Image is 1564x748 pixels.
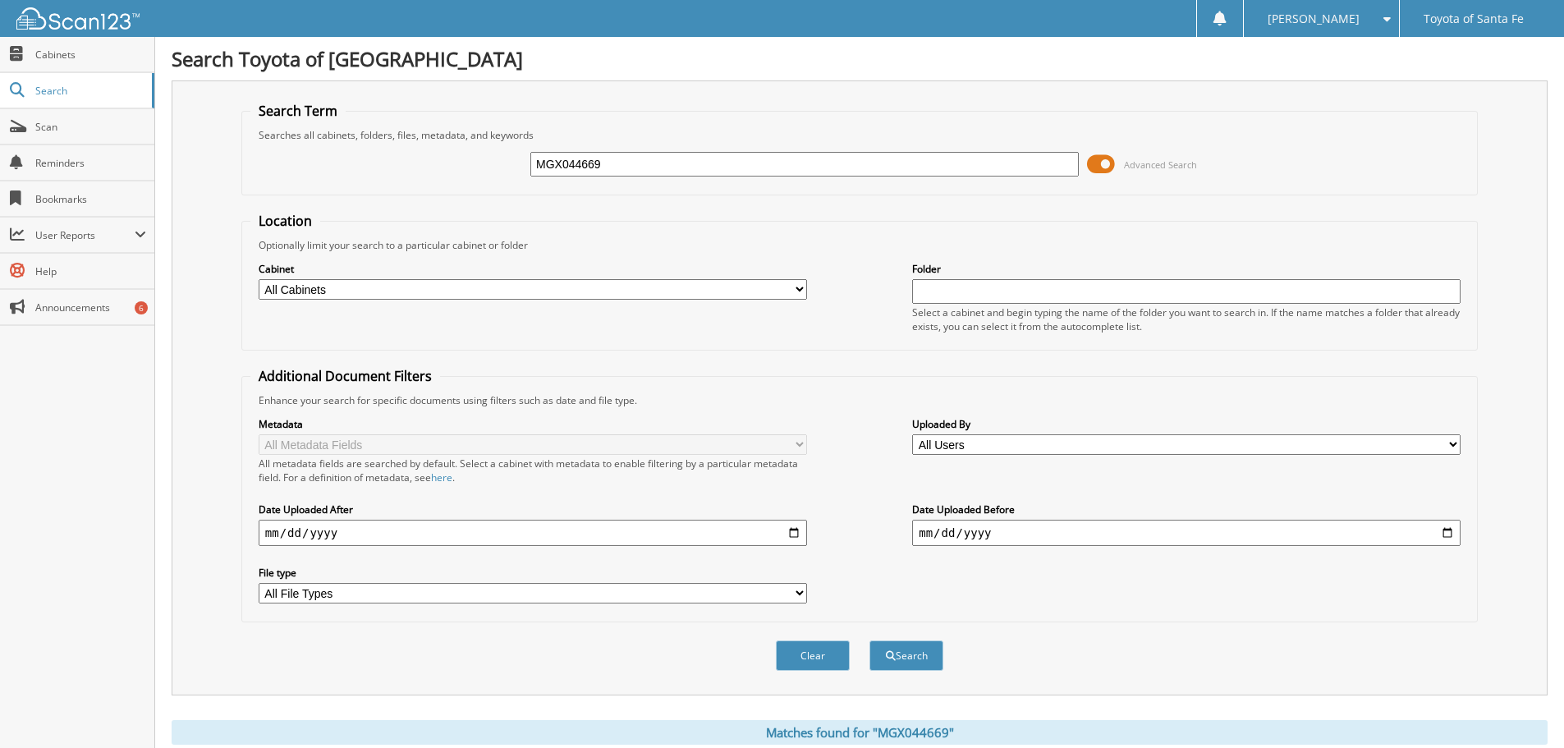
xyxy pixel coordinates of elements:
legend: Search Term [250,102,346,120]
label: Date Uploaded After [259,502,807,516]
img: scan123-logo-white.svg [16,7,140,30]
div: Matches found for "MGX044669" [172,720,1548,745]
label: Uploaded By [912,417,1461,431]
div: Select a cabinet and begin typing the name of the folder you want to search in. If the name match... [912,305,1461,333]
a: here [431,470,452,484]
span: [PERSON_NAME] [1268,14,1360,24]
span: Help [35,264,146,278]
input: end [912,520,1461,546]
span: Scan [35,120,146,134]
span: Toyota of Santa Fe [1424,14,1524,24]
div: 6 [135,301,148,314]
legend: Additional Document Filters [250,367,440,385]
label: Cabinet [259,262,807,276]
span: Bookmarks [35,192,146,206]
label: File type [259,566,807,580]
label: Date Uploaded Before [912,502,1461,516]
h1: Search Toyota of [GEOGRAPHIC_DATA] [172,45,1548,72]
span: Search [35,84,144,98]
div: Enhance your search for specific documents using filters such as date and file type. [250,393,1469,407]
label: Folder [912,262,1461,276]
span: Cabinets [35,48,146,62]
button: Search [869,640,943,671]
div: Optionally limit your search to a particular cabinet or folder [250,238,1469,252]
span: Advanced Search [1124,158,1197,171]
input: start [259,520,807,546]
div: All metadata fields are searched by default. Select a cabinet with metadata to enable filtering b... [259,457,807,484]
label: Metadata [259,417,807,431]
span: Reminders [35,156,146,170]
legend: Location [250,212,320,230]
div: Searches all cabinets, folders, files, metadata, and keywords [250,128,1469,142]
span: User Reports [35,228,135,242]
span: Announcements [35,301,146,314]
button: Clear [776,640,850,671]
